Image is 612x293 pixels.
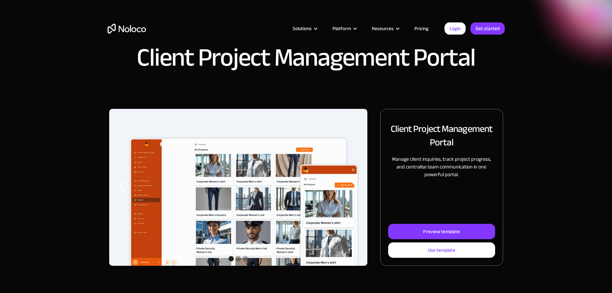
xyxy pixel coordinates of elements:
a: Login [445,22,466,35]
a: Pricing [406,24,437,33]
div: Resources [372,24,394,33]
div: Resources [364,24,406,33]
div: carousel [109,109,368,266]
p: Manage client inquiries, track project progress, and centralise team communication in one powerfu... [388,155,495,178]
div: Show slide 2 of 3 [236,256,241,261]
a: Preview template [388,224,495,239]
div: 1 of 3 [109,109,368,266]
div: Solutions [285,24,324,33]
div: next slide [342,109,367,266]
div: Use template [428,246,455,254]
h1: Client Project Management Portal [137,45,475,70]
div: Preview template [423,227,460,236]
div: previous slide [109,109,135,266]
a: Get started [470,22,505,35]
h2: Client Project Management Portal [388,122,495,149]
div: Show slide 1 of 3 [229,256,234,261]
div: Show slide 3 of 3 [243,256,248,261]
div: Platform [332,24,351,33]
a: home [108,24,146,34]
a: Use template [388,242,495,258]
div: Solutions [293,24,312,33]
div: Platform [324,24,364,33]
